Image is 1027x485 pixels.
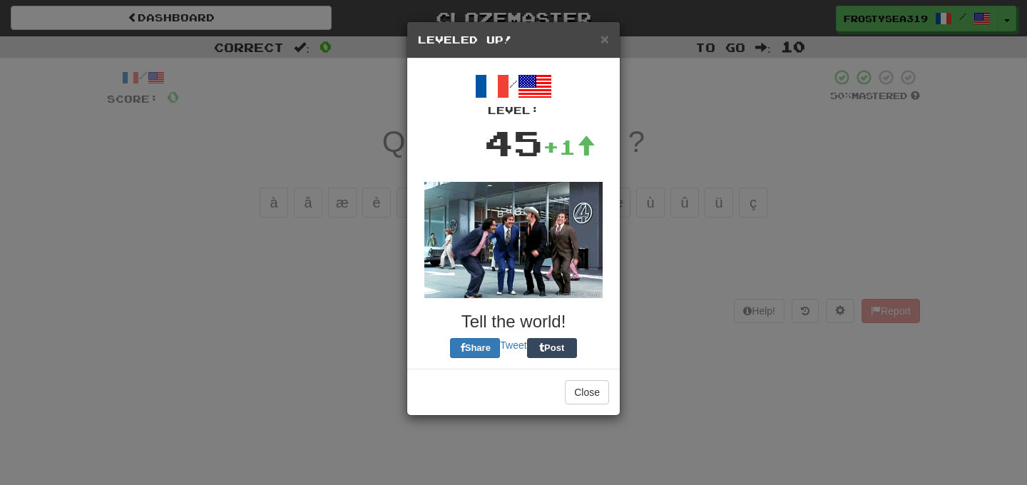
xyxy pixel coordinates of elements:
[601,31,609,47] span: ×
[450,338,500,358] button: Share
[418,33,609,47] h5: Leveled Up!
[418,69,609,118] div: /
[424,182,603,298] img: anchorman-0f45bd94e4bc77b3e4009f63bd0ea52a2253b4c1438f2773e23d74ae24afd04f.gif
[543,133,596,161] div: +1
[565,380,609,404] button: Close
[484,118,543,168] div: 45
[527,338,577,358] button: Post
[601,31,609,46] button: Close
[418,103,609,118] div: Level:
[418,312,609,331] h3: Tell the world!
[500,339,526,351] a: Tweet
